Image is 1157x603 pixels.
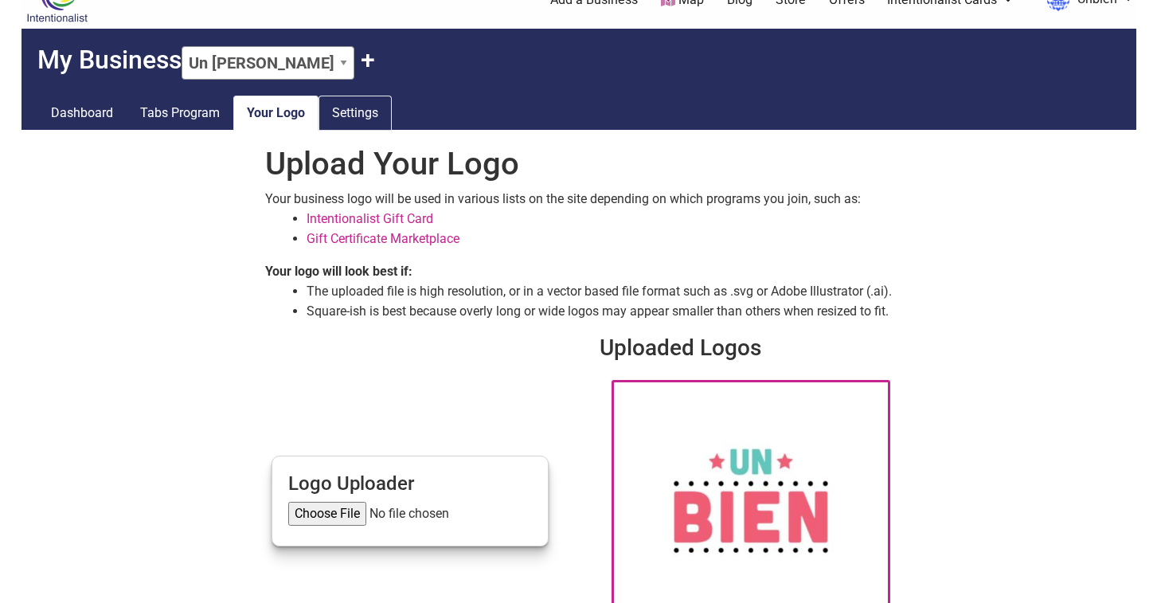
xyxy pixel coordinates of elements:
h2: My Business [21,29,1136,80]
a: Settings [319,96,392,131]
li: The uploaded file is high resolution, or in a vector based file format such as .svg or Adobe Illu... [307,281,892,302]
h3: Uploaded Logos [600,335,902,362]
div: Your business logo will be used in various lists on the site depending on which programs you join... [265,145,892,249]
a: Tabs Program [127,96,233,131]
a: Gift Certificate Marketplace [307,231,459,246]
h1: Upload Your Logo [265,145,892,183]
b: Your logo will look best if: [265,264,412,279]
a: Dashboard [37,96,127,131]
a: Intentionalist Gift Card [307,211,433,226]
button: Claim Another [361,45,375,75]
li: Square-ish is best because overly long or wide logos may appear smaller than others when resized ... [307,301,892,322]
h4: Logo Uploader [288,472,532,495]
a: Your Logo [233,96,319,131]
